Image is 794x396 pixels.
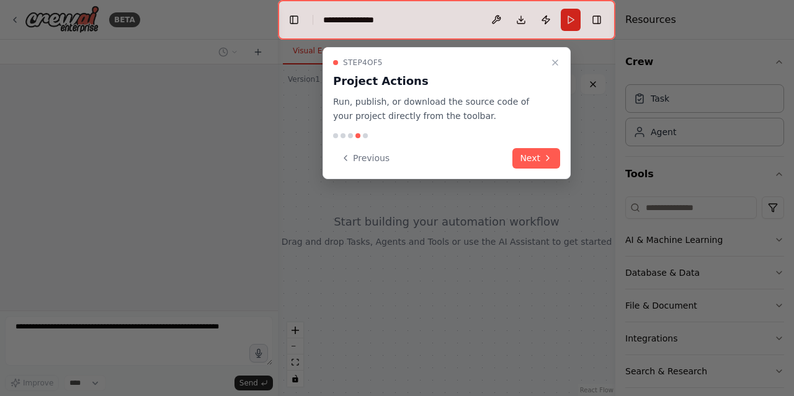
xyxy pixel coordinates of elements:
p: Run, publish, or download the source code of your project directly from the toolbar. [333,95,545,123]
button: Next [512,148,560,169]
button: Close walkthrough [548,55,563,70]
button: Hide left sidebar [285,11,303,29]
button: Previous [333,148,397,169]
h3: Project Actions [333,73,545,90]
span: Step 4 of 5 [343,58,383,68]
